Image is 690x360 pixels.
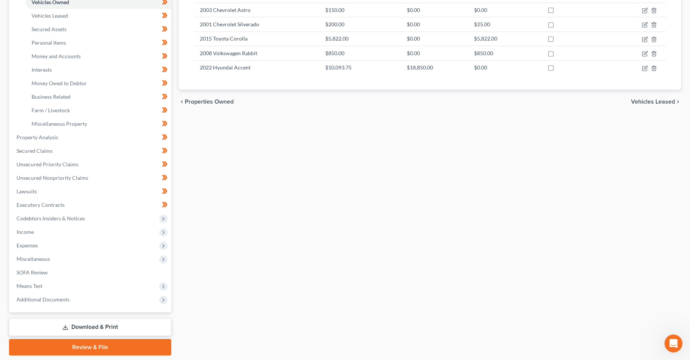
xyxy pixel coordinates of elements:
[401,32,468,46] td: $0.00
[32,121,87,127] span: Miscellaneous Property
[319,3,401,17] td: $150.00
[26,63,171,77] a: Interests
[6,125,144,157] div: Chas says…
[6,203,144,262] div: Katie says…
[27,157,144,180] div: Hopefully the developers are able to resolve it for you guys.
[179,99,234,105] button: chevron_left Properties Owned
[11,198,171,212] a: Executory Contracts
[12,208,117,244] div: They will! We had to undergo a giant Heroku update and basically redo all of our code for PDFs th...
[36,246,42,252] button: Upload attachment
[32,93,71,100] span: Business Related
[17,188,37,194] span: Lawsuits
[319,17,401,32] td: $200.00
[11,185,171,198] a: Lawsuits
[24,246,30,252] button: Gif picker
[401,17,468,32] td: $0.00
[401,60,468,75] td: $18,850.00
[6,157,144,181] div: Chas says…
[5,3,19,17] button: go back
[105,181,144,197] div: and us! :D
[32,80,87,86] span: Money Owed to Debtor
[17,256,50,262] span: Miscellaneous
[32,53,81,59] span: Money and Accounts
[26,104,171,117] a: Farm / Livestock
[17,296,69,303] span: Additional Documents
[6,65,123,119] div: Its just not working. I tested it 100 times last night and it worked and then out of nowhere [DAT...
[12,246,18,252] button: Emoji picker
[27,125,144,156] div: Ok - I used to be a software developer myself and I totally understand how frustrating that must ...
[26,117,171,131] a: Miscellaneous Property
[21,4,33,16] img: Profile image for Katie
[401,3,468,17] td: $0.00
[17,134,58,140] span: Property Analysis
[319,32,401,46] td: $5,822.00
[33,161,138,176] div: Hopefully the developers are able to resolve it for you guys.
[17,202,65,208] span: Executory Contracts
[11,266,171,279] a: SOFA Review
[11,131,171,144] a: Property Analysis
[26,23,171,36] a: Secured Assets
[17,175,88,181] span: Unsecured Nonpriority Claims
[32,26,66,32] span: Secured Assets
[63,43,144,60] div: This is a brand new client.
[631,99,681,105] button: Vehicles Leased chevron_right
[675,99,681,105] i: chevron_right
[69,48,138,55] div: This is a brand new client.
[17,148,53,154] span: Secured Claims
[179,99,185,105] i: chevron_left
[17,269,48,276] span: SOFA Review
[132,3,145,17] div: Close
[6,203,123,249] div: They will! We had to undergo a giant Heroku update and basically redo all of our code for PDFs th...
[6,65,144,125] div: Katie says…
[36,9,75,17] p: Active 30m ago
[6,43,144,66] div: Chas says…
[36,4,85,9] h1: [PERSON_NAME]
[631,99,675,105] span: Vehicles Leased
[26,77,171,90] a: Money Owed to Debtor
[6,18,144,43] div: Chas says…
[32,107,70,113] span: Farm / Livestock
[319,46,401,60] td: $850.00
[6,181,144,203] div: Chas says…
[468,17,541,32] td: $25.00
[17,242,38,249] span: Expenses
[194,60,319,75] td: 2022 Hyundai Accent
[468,46,541,60] td: $850.00
[17,229,34,235] span: Income
[194,46,319,60] td: 2008 Volkswagen Rabbit
[118,3,132,17] button: Home
[11,158,171,171] a: Unsecured Priority Claims
[26,50,171,63] a: Money and Accounts
[185,99,234,105] span: Properties Owned
[32,12,68,19] span: Vehicles Leased
[33,23,138,38] div: Ok - Is there no other way to send the initial email then?
[17,283,42,289] span: Means Test
[111,185,138,193] div: and us! :D
[27,18,144,42] div: Ok - Is there no other way to send the initial email then?
[32,66,52,73] span: Interests
[6,230,144,243] textarea: Message…
[401,46,468,60] td: $0.00
[194,3,319,17] td: 2003 Chevrolet Astro
[664,334,682,352] iframe: Intercom live chat
[26,9,171,23] a: Vehicles Leased
[26,36,171,50] a: Personal Items
[9,339,171,355] a: Review & File
[11,144,171,158] a: Secured Claims
[48,246,54,252] button: Start recording
[9,318,171,336] a: Download & Print
[194,32,319,46] td: 2015 Toyota Corolla
[468,60,541,75] td: $0.00
[17,215,85,221] span: Codebtors Insiders & Notices
[17,161,79,167] span: Unsecured Priority Claims
[319,60,401,75] td: $10,093.75
[33,129,138,151] div: Ok - I used to be a software developer myself and I totally understand how frustrating that must ...
[11,171,171,185] a: Unsecured Nonpriority Claims
[468,3,541,17] td: $0.00
[194,17,319,32] td: 2001 Chevrolet Silverado
[468,32,541,46] td: $5,822.00
[32,39,66,46] span: Personal Items
[26,90,171,104] a: Business Related
[129,243,141,255] button: Send a message…
[12,70,117,114] div: Its just not working. I tested it 100 times last night and it worked and then out of nowhere [DAT...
